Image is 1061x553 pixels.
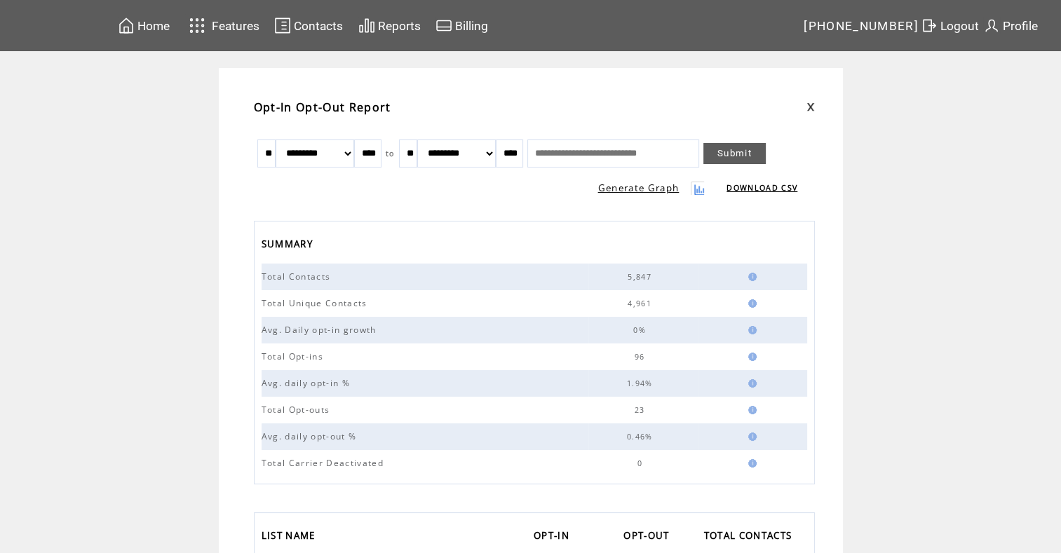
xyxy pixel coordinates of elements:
[921,17,938,34] img: exit.svg
[744,406,757,414] img: help.gif
[744,299,757,308] img: help.gif
[534,526,576,549] a: OPT-IN
[274,17,291,34] img: contacts.svg
[623,526,673,549] span: OPT-OUT
[704,526,799,549] a: TOTAL CONTACTS
[262,430,360,442] span: Avg. daily opt-out %
[981,15,1040,36] a: Profile
[727,183,797,193] a: DOWNLOAD CSV
[919,15,981,36] a: Logout
[137,19,170,33] span: Home
[804,19,919,33] span: [PHONE_NUMBER]
[704,526,796,549] span: TOTAL CONTACTS
[386,149,395,158] span: to
[356,15,423,36] a: Reports
[435,17,452,34] img: creidtcard.svg
[628,299,655,308] span: 4,961
[633,325,649,335] span: 0%
[744,326,757,334] img: help.gif
[1003,19,1038,33] span: Profile
[262,404,334,416] span: Total Opt-outs
[294,19,343,33] span: Contacts
[744,353,757,361] img: help.gif
[262,457,387,469] span: Total Carrier Deactivated
[116,15,172,36] a: Home
[262,350,327,362] span: Total Opt-ins
[627,378,656,388] span: 1.94%
[183,12,262,39] a: Features
[744,459,757,467] img: help.gif
[744,379,757,388] img: help.gif
[212,19,259,33] span: Features
[635,405,649,415] span: 23
[254,100,391,115] span: Opt-In Opt-Out Report
[262,526,319,549] span: LIST NAME
[623,526,676,549] a: OPT-OUT
[635,352,649,362] span: 96
[534,526,573,549] span: OPT-IN
[262,526,323,549] a: LIST NAME
[628,272,655,282] span: 5,847
[433,15,490,36] a: Billing
[627,432,656,442] span: 0.46%
[744,432,757,441] img: help.gif
[744,273,757,281] img: help.gif
[358,17,375,34] img: chart.svg
[185,14,210,37] img: features.svg
[598,182,680,194] a: Generate Graph
[262,234,316,257] span: SUMMARY
[262,377,353,389] span: Avg. daily opt-in %
[637,458,645,468] span: 0
[455,19,488,33] span: Billing
[378,19,421,33] span: Reports
[118,17,135,34] img: home.svg
[272,15,345,36] a: Contacts
[703,143,766,164] a: Submit
[262,324,380,336] span: Avg. Daily opt-in growth
[262,271,334,282] span: Total Contacts
[262,297,371,309] span: Total Unique Contacts
[940,19,979,33] span: Logout
[983,17,1000,34] img: profile.svg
